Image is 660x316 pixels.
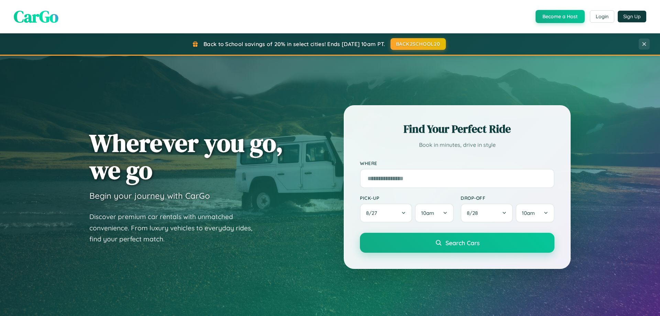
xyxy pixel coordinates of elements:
button: 8/27 [360,204,412,222]
label: Pick-up [360,195,454,201]
h1: Wherever you go, we go [89,129,283,184]
button: Sign Up [618,11,646,22]
button: 8/28 [461,204,513,222]
label: Drop-off [461,195,554,201]
button: BACK2SCHOOL20 [390,38,446,50]
button: Become a Host [536,10,585,23]
label: Where [360,160,554,166]
span: 10am [421,210,434,216]
span: 8 / 27 [366,210,381,216]
span: Back to School savings of 20% in select cities! Ends [DATE] 10am PT. [203,41,385,47]
button: Login [590,10,614,23]
p: Book in minutes, drive in style [360,140,554,150]
span: CarGo [14,5,58,28]
button: Search Cars [360,233,554,253]
span: 10am [522,210,535,216]
span: 8 / 28 [467,210,481,216]
span: Search Cars [445,239,480,247]
button: 10am [415,204,454,222]
p: Discover premium car rentals with unmatched convenience. From luxury vehicles to everyday rides, ... [89,211,261,245]
h3: Begin your journey with CarGo [89,190,210,201]
h2: Find Your Perfect Ride [360,121,554,137]
button: 10am [516,204,554,222]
